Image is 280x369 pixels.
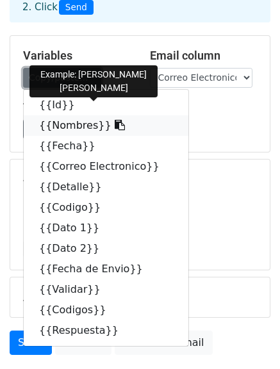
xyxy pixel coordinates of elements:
a: Copy/paste... [23,68,101,88]
a: {{Dato 1}} [24,218,188,238]
a: {{Respuesta}} [24,320,188,341]
a: {{Dato 2}} [24,238,188,259]
h5: Variables [23,49,131,63]
a: {{Detalle}} [24,177,188,197]
a: {{Nombres}} [24,115,188,136]
a: {{Codigo}} [24,197,188,218]
a: {{Validar}} [24,279,188,300]
div: Example: [PERSON_NAME] [PERSON_NAME] [29,65,158,97]
a: {{Fecha}} [24,136,188,156]
a: {{Fecha de Envio}} [24,259,188,279]
iframe: Chat Widget [216,307,280,369]
a: Send [10,331,52,355]
h5: Email column [150,49,258,63]
a: {{Id}} [24,95,188,115]
a: {{Codigos}} [24,300,188,320]
div: Widget de chat [216,307,280,369]
a: {{Correo Electronico}} [24,156,188,177]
